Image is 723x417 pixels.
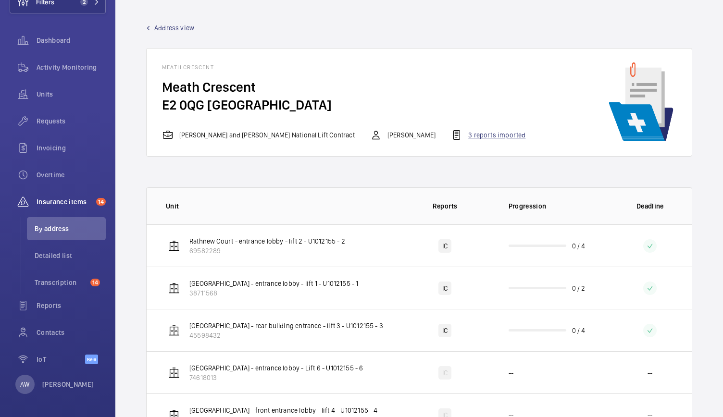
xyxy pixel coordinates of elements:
p: -- [648,368,652,378]
span: Invoicing [37,143,106,153]
span: Activity Monitoring [37,62,106,72]
img: elevator.svg [168,325,180,336]
p: 74618013 [189,373,363,382]
div: 3 reports imported [451,129,525,141]
p: [GEOGRAPHIC_DATA] - entrance lobby - lift 1 - U1012155 - 1 [189,279,359,288]
p: -- [509,368,513,378]
p: Deadline [615,201,686,211]
p: 0 / 4 [572,326,586,335]
div: IC [438,239,451,253]
span: Beta [85,355,98,364]
span: Insurance items [37,197,92,207]
span: IoT [37,355,85,364]
p: 0 / 4 [572,241,586,251]
span: Requests [37,116,106,126]
span: Contacts [37,328,106,337]
div: [PERSON_NAME] and [PERSON_NAME] National Lift Contract [162,129,355,141]
p: [GEOGRAPHIC_DATA] - front entrance lobby - lift 4 - U1012155 - 4 [189,405,378,415]
div: IC [438,282,451,295]
span: By address [35,224,106,233]
img: elevator.svg [168,240,180,252]
img: elevator.svg [168,282,180,294]
p: Unit [166,201,397,211]
div: IC [438,324,451,337]
p: 38711568 [189,288,359,298]
div: IC [438,366,451,380]
img: elevator.svg [168,367,180,379]
span: Address view [154,23,194,33]
span: Units [37,89,106,99]
span: Detailed list [35,251,106,260]
span: 14 [90,279,100,286]
span: Reports [37,301,106,310]
h4: Meath Crescent E2 0QG [GEOGRAPHIC_DATA] [162,78,541,114]
p: AW [20,380,29,389]
p: Reports [404,201,486,211]
p: [GEOGRAPHIC_DATA] - entrance lobby - Lift 6 - U1012155 - 6 [189,363,363,373]
p: 0 / 2 [572,283,586,293]
p: 45598432 [189,331,383,340]
p: [GEOGRAPHIC_DATA] - rear building entrance - lift 3 - U1012155 - 3 [189,321,383,331]
div: [PERSON_NAME] [370,129,436,141]
h4: Meath Crescent [162,64,541,78]
span: 14 [96,198,106,206]
p: 69582289 [189,246,345,256]
span: Transcription [35,278,87,287]
span: Dashboard [37,36,106,45]
p: Rathnew Court - entrance lobby - lift 2 - U1012155 - 2 [189,236,345,246]
p: Progression [509,201,609,211]
p: [PERSON_NAME] [42,380,94,389]
span: Overtime [37,170,106,180]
